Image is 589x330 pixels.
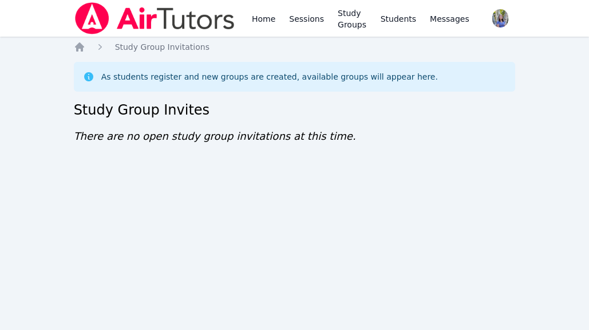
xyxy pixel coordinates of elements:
[74,2,236,34] img: Air Tutors
[115,41,209,53] a: Study Group Invitations
[115,42,209,52] span: Study Group Invitations
[101,71,438,82] div: As students register and new groups are created, available groups will appear here.
[74,101,516,119] h2: Study Group Invites
[74,130,356,142] span: There are no open study group invitations at this time.
[430,13,469,25] span: Messages
[74,41,516,53] nav: Breadcrumb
